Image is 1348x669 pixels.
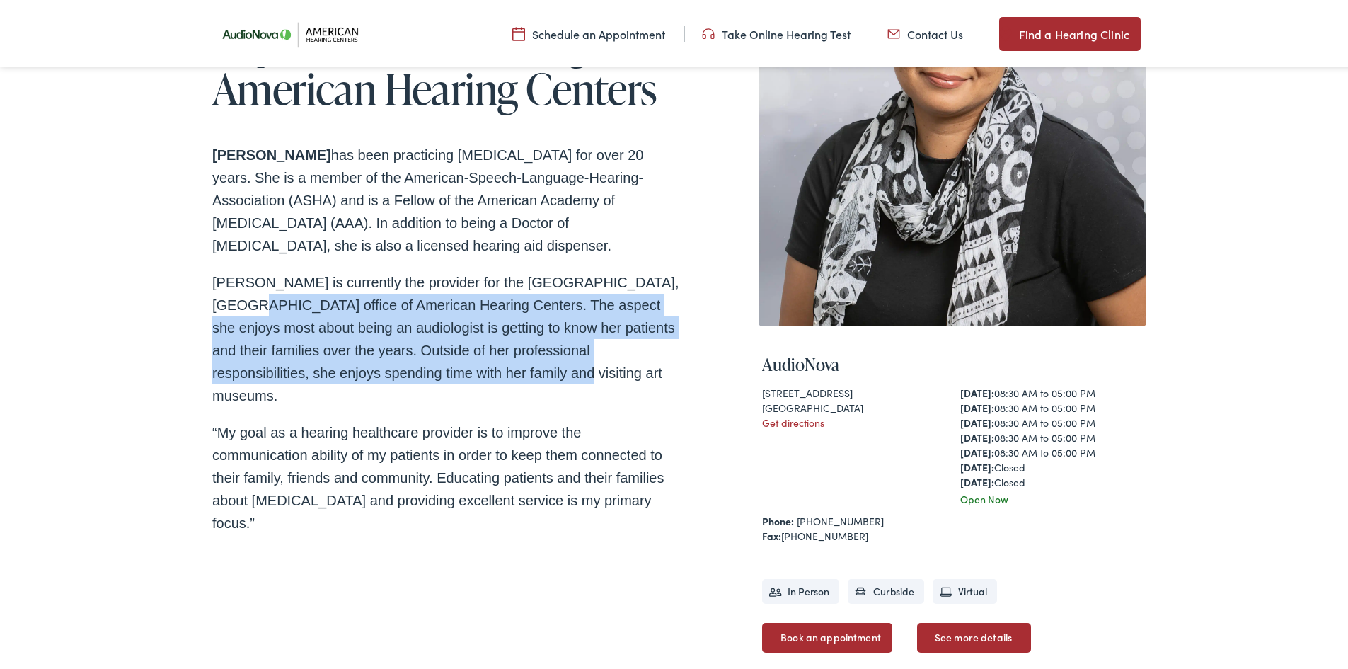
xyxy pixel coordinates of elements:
a: See more details [917,620,1031,650]
div: [PHONE_NUMBER] [762,526,1143,541]
img: utility icon [512,23,525,39]
strong: Phone: [762,511,794,525]
a: Contact Us [887,23,963,39]
strong: [DATE]: [960,472,994,486]
a: Find a Hearing Clinic [999,14,1141,48]
img: utility icon [702,23,715,39]
a: Get directions [762,413,824,427]
h4: AudioNova [762,352,1143,372]
strong: Fax: [762,526,781,540]
div: Open Now [960,489,1143,504]
strong: [DATE]: [960,442,994,457]
strong: [DATE]: [960,383,994,397]
strong: [PERSON_NAME] [212,144,331,160]
strong: [DATE]: [960,413,994,427]
p: [PERSON_NAME] is currently the provider for the [GEOGRAPHIC_DATA], [GEOGRAPHIC_DATA] office of Am... [212,268,679,404]
a: Schedule an Appointment [512,23,665,39]
a: [PHONE_NUMBER] [797,511,884,525]
strong: [DATE]: [960,457,994,471]
a: Take Online Hearing Test [702,23,851,39]
div: [GEOGRAPHIC_DATA] [762,398,945,413]
img: utility icon [999,23,1012,40]
li: Curbside [848,576,924,601]
p: “My goal as a hearing healthcare provider is to improve the communication ability of my patients ... [212,418,679,532]
div: 08:30 AM to 05:00 PM 08:30 AM to 05:00 PM 08:30 AM to 05:00 PM 08:30 AM to 05:00 PM 08:30 AM to 0... [960,383,1143,487]
div: [STREET_ADDRESS] [762,383,945,398]
li: In Person [762,576,839,601]
img: utility icon [887,23,900,39]
p: has been practicing [MEDICAL_DATA] for over 20 years. She is a member of the American-Speech-Lang... [212,141,679,254]
strong: [DATE]: [960,398,994,412]
li: Virtual [933,576,997,601]
a: Book an appointment [762,620,892,650]
strong: [DATE]: [960,428,994,442]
